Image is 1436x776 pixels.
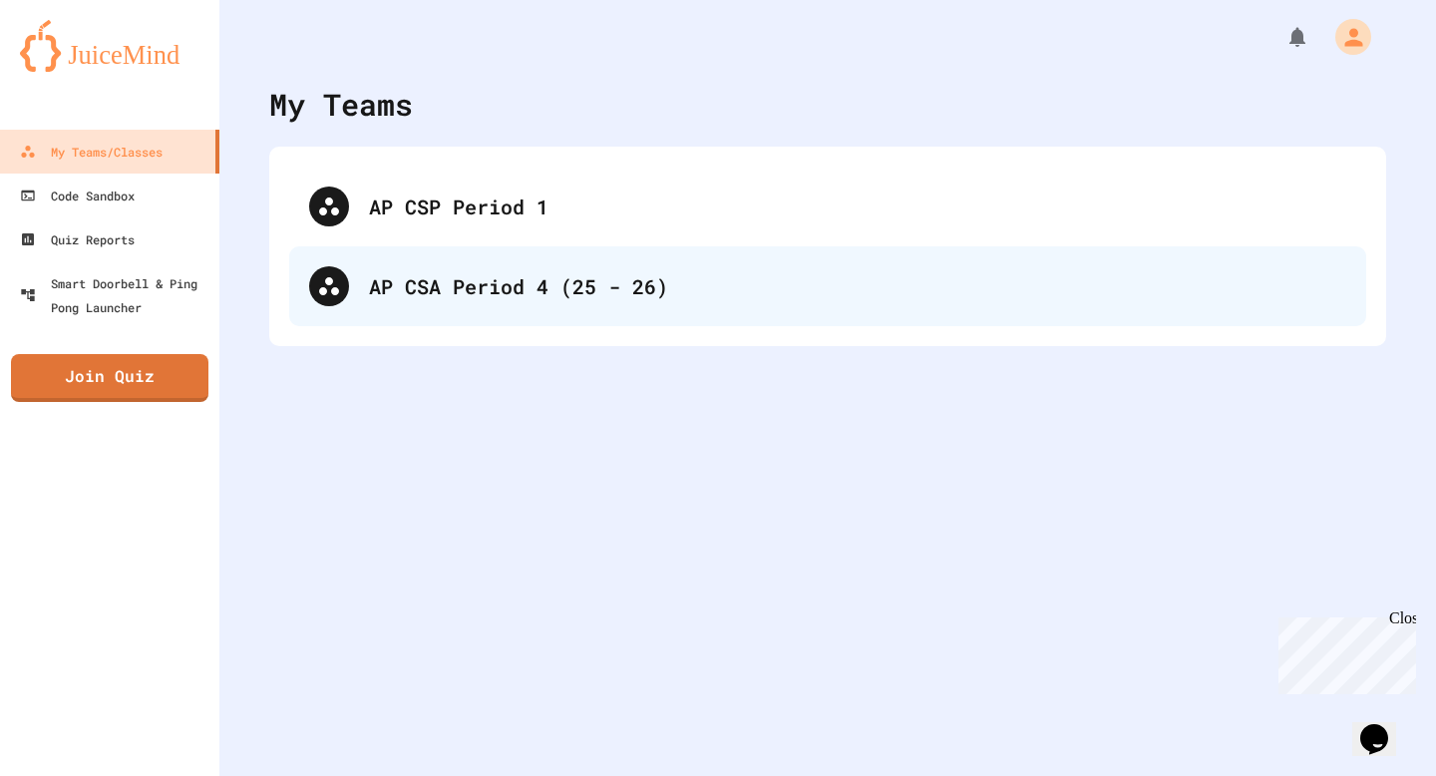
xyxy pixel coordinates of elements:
iframe: chat widget [1270,609,1416,694]
div: Code Sandbox [20,184,135,207]
iframe: chat widget [1352,696,1416,756]
div: My Notifications [1249,20,1314,54]
div: AP CSA Period 4 (25 - 26) [289,246,1366,326]
div: My Teams [269,82,413,127]
div: My Teams/Classes [20,140,163,164]
div: My Account [1314,14,1376,60]
div: Smart Doorbell & Ping Pong Launcher [20,271,211,319]
div: AP CSP Period 1 [289,167,1366,246]
a: Join Quiz [11,354,208,402]
div: Chat with us now!Close [8,8,138,127]
div: AP CSP Period 1 [369,192,1346,221]
div: Quiz Reports [20,227,135,251]
div: AP CSA Period 4 (25 - 26) [369,271,1346,301]
img: logo-orange.svg [20,20,199,72]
